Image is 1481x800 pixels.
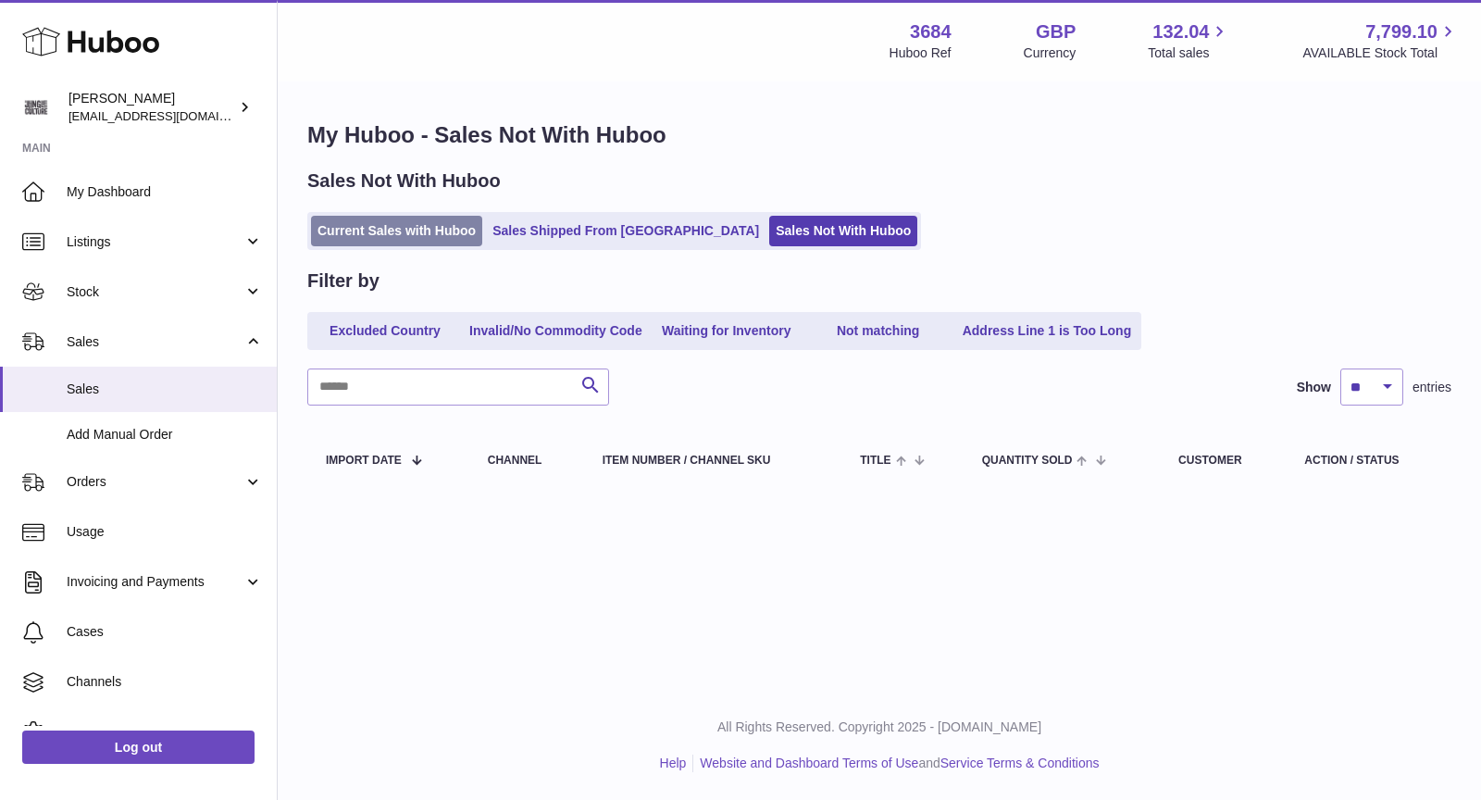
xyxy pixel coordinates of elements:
[67,473,243,491] span: Orders
[67,723,263,741] span: Settings
[67,573,243,591] span: Invoicing and Payments
[22,731,255,764] a: Log out
[982,455,1073,467] span: Quantity Sold
[67,183,263,201] span: My Dashboard
[67,426,263,444] span: Add Manual Order
[67,523,263,541] span: Usage
[660,756,687,770] a: Help
[1024,44,1077,62] div: Currency
[488,455,566,467] div: Channel
[890,44,952,62] div: Huboo Ref
[67,623,263,641] span: Cases
[307,269,380,294] h2: Filter by
[1036,19,1076,44] strong: GBP
[307,120,1451,150] h1: My Huboo - Sales Not With Huboo
[67,233,243,251] span: Listings
[463,316,649,346] a: Invalid/No Commodity Code
[311,216,482,246] a: Current Sales with Huboo
[67,283,243,301] span: Stock
[1413,379,1451,396] span: entries
[486,216,765,246] a: Sales Shipped From [GEOGRAPHIC_DATA]
[769,216,917,246] a: Sales Not With Huboo
[700,756,918,770] a: Website and Dashboard Terms of Use
[1148,44,1230,62] span: Total sales
[693,755,1099,772] li: and
[860,455,890,467] span: Title
[326,455,402,467] span: Import date
[292,719,1466,736] p: All Rights Reserved. Copyright 2025 - [DOMAIN_NAME]
[940,756,1100,770] a: Service Terms & Conditions
[67,673,263,691] span: Channels
[1302,44,1459,62] span: AVAILABLE Stock Total
[1302,19,1459,62] a: 7,799.10 AVAILABLE Stock Total
[956,316,1139,346] a: Address Line 1 is Too Long
[1297,379,1331,396] label: Show
[1148,19,1230,62] a: 132.04 Total sales
[67,381,263,398] span: Sales
[1304,455,1433,467] div: Action / Status
[311,316,459,346] a: Excluded Country
[910,19,952,44] strong: 3684
[653,316,801,346] a: Waiting for Inventory
[603,455,824,467] div: Item Number / Channel SKU
[804,316,952,346] a: Not matching
[67,333,243,351] span: Sales
[1178,455,1267,467] div: Customer
[1152,19,1209,44] span: 132.04
[307,169,501,194] h2: Sales Not With Huboo
[68,108,272,123] span: [EMAIL_ADDRESS][DOMAIN_NAME]
[1365,19,1437,44] span: 7,799.10
[68,90,235,125] div: [PERSON_NAME]
[22,94,50,121] img: theinternationalventure@gmail.com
